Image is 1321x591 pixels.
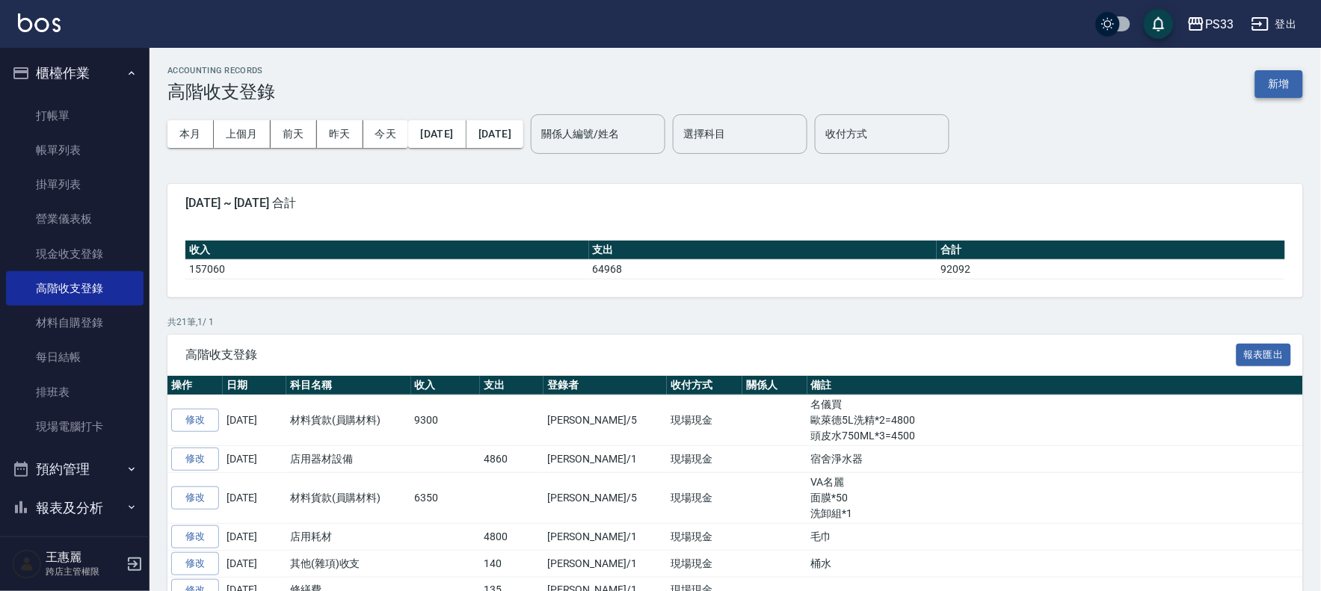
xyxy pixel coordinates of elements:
img: Logo [18,13,61,32]
a: 現金收支登錄 [6,237,144,271]
a: 現場電腦打卡 [6,409,144,444]
button: [DATE] [466,120,523,148]
td: 宿舍淨水器 [807,446,1303,473]
button: 前天 [271,120,317,148]
th: 收付方式 [667,376,742,395]
td: 6350 [411,473,481,524]
p: 跨店主管權限 [46,565,122,578]
td: 桶水 [807,550,1303,577]
td: 其他(雜項)收支 [286,550,411,577]
th: 登錄者 [544,376,667,395]
button: 預約管理 [6,450,144,489]
button: [DATE] [408,120,466,148]
h3: 高階收支登錄 [167,81,275,102]
th: 合計 [937,241,1285,260]
th: 日期 [223,376,286,395]
h2: ACCOUNTING RECORDS [167,66,275,75]
button: save [1144,9,1174,39]
p: 共 21 筆, 1 / 1 [167,315,1303,329]
button: PS33 [1181,9,1240,40]
button: 櫃檯作業 [6,54,144,93]
td: [DATE] [223,473,286,524]
td: [PERSON_NAME]/1 [544,550,667,577]
a: 每日結帳 [6,340,144,374]
td: 9300 [411,395,481,446]
a: 打帳單 [6,99,144,133]
td: 157060 [185,259,589,279]
td: 現場現金 [667,473,742,524]
th: 支出 [480,376,544,395]
button: 報表匯出 [1237,344,1292,367]
a: 修改 [171,409,219,432]
td: 4860 [480,446,544,473]
td: VA名麗 面膜*50 洗卸組*1 [807,473,1303,524]
td: [PERSON_NAME]/1 [544,446,667,473]
th: 關係人 [742,376,807,395]
td: 現場現金 [667,446,742,473]
img: Person [12,549,42,579]
span: 高階收支登錄 [185,347,1237,362]
th: 支出 [589,241,937,260]
h5: 王惠麗 [46,550,122,565]
td: 毛巾 [807,524,1303,551]
button: 昨天 [317,120,363,148]
th: 收入 [185,241,589,260]
td: 現場現金 [667,524,742,551]
th: 備註 [807,376,1303,395]
button: 新增 [1255,70,1303,98]
a: 新增 [1255,76,1303,90]
button: 報表及分析 [6,489,144,527]
td: 4800 [480,524,544,551]
a: 修改 [171,552,219,575]
div: PS33 [1205,15,1234,34]
td: 現場現金 [667,395,742,446]
td: [PERSON_NAME]/1 [544,524,667,551]
td: [PERSON_NAME]/5 [544,473,667,524]
td: 店用器材設備 [286,446,411,473]
td: 材料貨款(員購材料) [286,395,411,446]
a: 掛單列表 [6,167,144,202]
td: 名儀買 歐萊德5L洗精*2=4800 頭皮水750ML*3=4500 [807,395,1303,446]
a: 修改 [171,525,219,548]
td: [PERSON_NAME]/5 [544,395,667,446]
th: 操作 [167,376,223,395]
a: 報表匯出 [1237,347,1292,361]
a: 材料自購登錄 [6,306,144,340]
a: 排班表 [6,375,144,409]
a: 修改 [171,448,219,471]
button: 本月 [167,120,214,148]
button: 登出 [1245,10,1303,38]
button: 今天 [363,120,409,148]
td: 店用耗材 [286,524,411,551]
a: 高階收支登錄 [6,271,144,306]
td: 140 [480,550,544,577]
td: [DATE] [223,395,286,446]
td: 64968 [589,259,937,279]
td: [DATE] [223,550,286,577]
a: 帳單列表 [6,133,144,167]
button: 上個月 [214,120,271,148]
td: 92092 [937,259,1285,279]
th: 科目名稱 [286,376,411,395]
td: [DATE] [223,524,286,551]
a: 營業儀表板 [6,202,144,236]
th: 收入 [411,376,481,395]
span: [DATE] ~ [DATE] 合計 [185,196,1285,211]
button: 客戶管理 [6,527,144,566]
a: 修改 [171,486,219,510]
td: 現場現金 [667,550,742,577]
td: [DATE] [223,446,286,473]
td: 材料貨款(員購材料) [286,473,411,524]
